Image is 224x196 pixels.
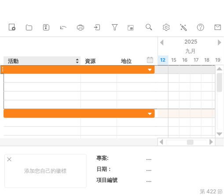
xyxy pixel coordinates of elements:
div: 2025年9月17日星期三 [191,55,202,65]
font: 12 [161,57,166,63]
font: 2025 [184,38,197,45]
font: .... [147,166,152,172]
font: 18 [205,57,210,63]
font: 地位 [121,58,132,64]
font: 15 [172,57,177,63]
font: .... [147,155,152,161]
div: 2025年9月16日星期二 [180,55,191,65]
font: 活動 [8,58,18,64]
font: 16 [183,57,188,63]
div: 2025年9月18日星期四 [202,55,213,65]
font: 項目編號 [96,177,118,183]
div: 2025年9月12日，星期五 [158,55,169,65]
font: 九月 [185,48,196,54]
font: .... [147,177,152,183]
div: 2025年9月19日星期五 [213,55,224,65]
font: 專案: [96,155,109,161]
font: 19 [216,57,221,63]
font: 資源 [85,58,95,64]
font: 17 [194,57,198,63]
div: 2025年9月15日星期一 [169,55,180,65]
font: 第 422 節 [200,188,223,195]
font: 添加您自己的徽標 [25,167,67,174]
font: 日期： [96,166,112,172]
